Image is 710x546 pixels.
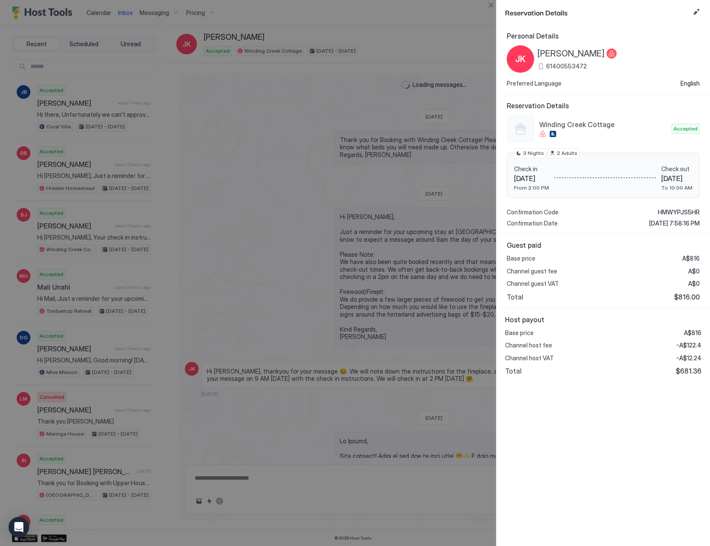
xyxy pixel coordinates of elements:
[515,53,526,65] span: JK
[684,329,701,337] span: A$816
[661,184,692,191] span: To 10:00 AM
[9,517,29,537] div: Open Intercom Messenger
[514,174,549,183] span: [DATE]
[505,7,689,18] span: Reservation Details
[661,165,692,173] span: Check out
[546,62,587,70] span: 61400553472
[505,315,701,324] span: Host payout
[523,149,544,157] span: 3 Nights
[505,341,552,349] span: Channel host fee
[676,354,701,362] span: -A$12.24
[680,80,700,87] span: English
[676,367,701,375] span: $681.36
[688,267,700,275] span: A$0
[557,149,577,157] span: 2 Adults
[507,80,561,87] span: Preferred Language
[661,174,692,183] span: [DATE]
[507,101,700,110] span: Reservation Details
[507,293,523,301] span: Total
[691,7,701,17] button: Edit reservation
[658,208,700,216] span: HMWYPJS5HR
[514,165,549,173] span: Check in
[505,329,534,337] span: Base price
[649,220,700,227] span: [DATE] 7:58:16 PM
[538,48,605,59] span: [PERSON_NAME]
[505,354,554,362] span: Channel host VAT
[507,208,558,216] span: Confirmation Code
[688,280,700,288] span: A$0
[507,267,557,275] span: Channel guest fee
[682,255,700,262] span: A$816
[539,120,668,129] span: Winding Creek Cottage
[674,125,698,133] span: Accepted
[507,280,559,288] span: Channel guest VAT
[507,32,700,40] span: Personal Details
[674,293,700,301] span: $816.00
[514,184,549,191] span: From 2:00 PM
[507,220,558,227] span: Confirmation Date
[505,367,522,375] span: Total
[507,241,700,249] span: Guest paid
[676,341,701,349] span: -A$122.4
[507,255,535,262] span: Base price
